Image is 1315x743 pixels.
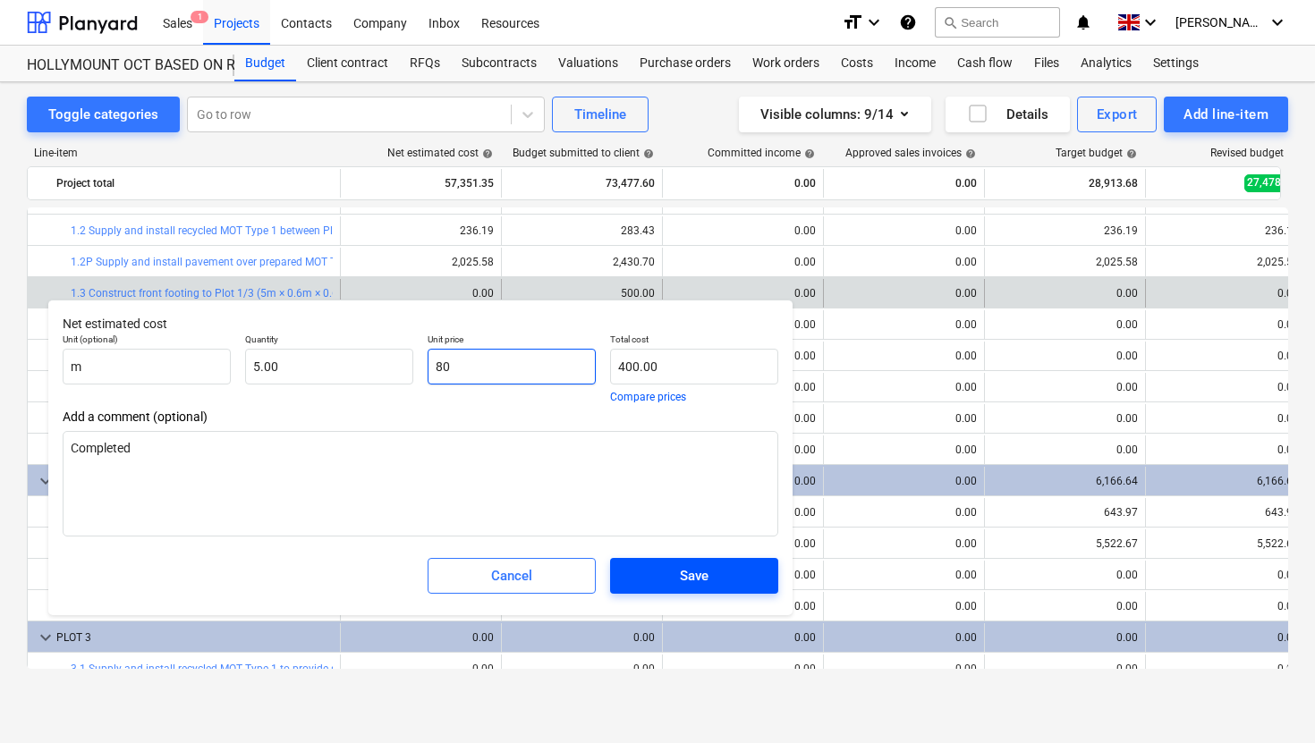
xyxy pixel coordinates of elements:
div: 0.00 [1277,287,1299,300]
div: 0.00 [831,569,977,581]
span: 1 [191,11,208,23]
a: Work orders [742,46,830,81]
span: keyboard_arrow_down [35,470,56,492]
i: keyboard_arrow_down [1140,12,1161,33]
div: 0.00 [1116,381,1138,393]
div: Revised budget [1210,147,1298,159]
div: 0.00 [1277,381,1299,393]
div: 0.00 [1277,318,1299,331]
span: search [943,15,957,30]
div: 0.00 [670,256,816,268]
span: [PERSON_NAME] [1175,15,1265,30]
div: 0.00 [670,631,816,644]
div: HOLLYMOUNT OCT BASED ON REV [DATE] [27,56,213,75]
div: 0.00 [831,350,977,362]
div: 0.00 [831,443,977,456]
div: Chat Widget [1226,657,1315,743]
div: 0.00 [1116,350,1138,362]
div: 236.19 [1104,224,1138,237]
div: Committed income [708,147,815,159]
div: 0.00 [472,663,494,675]
p: Quantity [245,334,413,349]
span: help [1284,148,1298,159]
div: 28,913.68 [992,169,1138,198]
div: Project total [56,169,333,198]
a: Purchase orders [629,46,742,81]
p: Unit (optional) [63,334,231,349]
div: 5,522.67 [1257,537,1299,550]
div: 0.00 [831,224,977,237]
div: Export [1097,103,1138,126]
button: Toggle categories [27,97,180,132]
div: 0.00 [670,663,816,675]
span: help [640,148,654,159]
div: 0.00 [831,381,977,393]
button: Add line-item [1164,97,1288,132]
div: 2,430.70 [613,256,655,268]
i: keyboard_arrow_down [1267,12,1288,33]
a: Files [1023,46,1070,81]
div: 73,477.60 [509,169,655,198]
div: 0.00 [1116,663,1138,675]
p: Total cost [610,334,778,349]
div: Target budget [1056,147,1137,159]
div: 0.00 [831,169,977,198]
div: 0.00 [1116,600,1138,612]
div: 0.00 [348,631,494,644]
div: 643.97 [1104,506,1138,519]
div: 0.00 [831,537,977,550]
div: 2,025.58 [1096,256,1138,268]
div: Timeline [574,103,626,126]
a: RFQs [399,46,451,81]
div: 0.00 [348,287,494,300]
div: 0.00 [509,631,655,644]
a: Subcontracts [451,46,547,81]
button: Compare prices [610,392,686,402]
div: Cash flow [946,46,1023,81]
div: 2,025.58 [1257,256,1299,268]
div: Valuations [547,46,629,81]
div: Approved sales invoices [845,147,976,159]
span: help [801,148,815,159]
span: help [479,148,493,159]
button: Timeline [552,97,649,132]
div: Budget [234,46,296,81]
button: Export [1077,97,1158,132]
button: Details [946,97,1070,132]
span: keyboard_arrow_down [35,627,56,648]
div: Add line-item [1183,103,1268,126]
div: 0.00 [831,412,977,425]
div: Visible columns : 9/14 [760,103,910,126]
textarea: Completed [63,431,778,536]
div: Line-item [27,147,340,159]
div: 2,025.58 [452,256,494,268]
div: 0.00 [670,169,816,198]
a: Analytics [1070,46,1142,81]
div: 0.00 [1153,631,1299,644]
div: 6,166.64 [992,475,1138,487]
div: 0.00 [1116,569,1138,581]
a: Income [884,46,946,81]
a: 3.1 Supply and install recycled MOT Type 1 to provide scaffolding mat area for Plot 3 [71,663,479,675]
i: format_size [842,12,863,33]
div: Details [967,103,1048,126]
div: 236.19 [460,224,494,237]
a: Client contract [296,46,399,81]
div: 0.00 [831,256,977,268]
div: Budget submitted to client [513,147,654,159]
div: 0.00 [1277,350,1299,362]
div: 236.19 [1265,224,1299,237]
div: 0.00 [1277,600,1299,612]
div: PLOT 3 [56,623,333,652]
div: 283.43 [621,224,655,237]
div: 57,351.35 [348,169,494,198]
span: help [1123,148,1137,159]
div: 0.00 [670,224,816,237]
a: Settings [1142,46,1209,81]
div: 0.00 [1277,569,1299,581]
p: Net estimated cost [63,315,778,334]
